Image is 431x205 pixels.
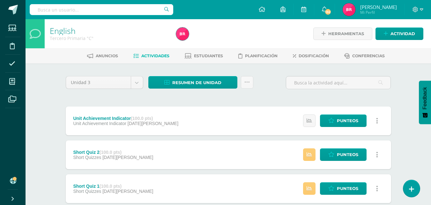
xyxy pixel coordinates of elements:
span: [PERSON_NAME] [360,4,397,10]
a: Herramientas [313,28,372,40]
a: Planificación [238,51,278,61]
a: Anuncios [87,51,118,61]
button: Feedback - Mostrar encuesta [419,81,431,124]
span: Short Quizzes [73,189,101,194]
span: Unit Achievement Indicator [73,121,126,126]
div: Short Quiz 2 [73,150,153,155]
span: Punteos [337,115,358,127]
span: Mi Perfil [360,10,397,15]
span: Estudiantes [194,53,223,58]
input: Busca un usuario... [30,4,173,15]
span: Feedback [422,87,428,109]
span: Punteos [337,149,358,161]
a: Punteos [320,148,367,161]
a: Unidad 3 [66,76,143,89]
a: Actividad [375,28,423,40]
span: [DATE][PERSON_NAME] [128,121,178,126]
a: English [50,25,76,36]
img: 51cea5ed444689b455a385f1e409b918.png [343,3,355,16]
span: Actividades [141,53,169,58]
a: Punteos [320,114,367,127]
strong: (100.0 pts) [100,150,122,155]
a: Estudiantes [185,51,223,61]
a: Resumen de unidad [148,76,237,89]
a: Dosificación [293,51,329,61]
strong: (100.0 pts) [100,184,122,189]
div: Unit Achievement Indicator [73,116,178,121]
span: Punteos [337,183,358,194]
img: 51cea5ed444689b455a385f1e409b918.png [176,28,189,40]
span: Short Quizzes [73,155,101,160]
div: Tercero Primaria 'C' [50,35,168,41]
span: Dosificación [299,53,329,58]
span: [DATE][PERSON_NAME] [102,189,153,194]
span: 132 [324,8,331,15]
span: Anuncios [96,53,118,58]
span: Herramientas [328,28,364,40]
input: Busca la actividad aquí... [286,76,390,89]
h1: English [50,26,168,35]
span: Actividad [390,28,415,40]
span: Unidad 3 [71,76,126,89]
strong: (100.0 pts) [131,116,153,121]
a: Punteos [320,182,367,195]
span: [DATE][PERSON_NAME] [102,155,153,160]
span: Resumen de unidad [172,77,221,89]
span: Conferencias [352,53,385,58]
span: Planificación [245,53,278,58]
div: Short Quiz 1 [73,184,153,189]
a: Actividades [133,51,169,61]
a: Conferencias [344,51,385,61]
